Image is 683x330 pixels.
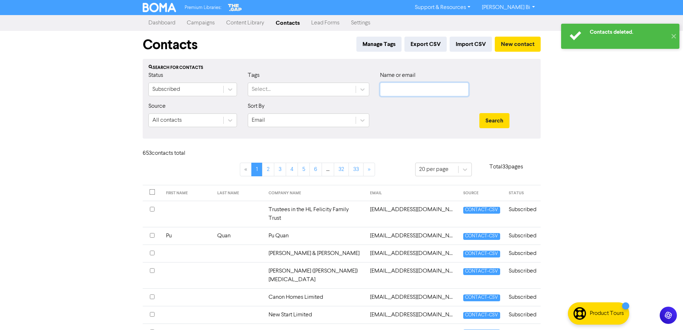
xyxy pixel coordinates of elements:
[504,245,541,262] td: Subscribed
[152,85,180,94] div: Subscribed
[270,16,305,30] a: Contacts
[286,163,298,176] a: Page 4
[504,288,541,306] td: Subscribed
[252,116,265,125] div: Email
[504,262,541,288] td: Subscribed
[251,163,262,176] a: Page 1 is your current page
[459,185,504,201] th: SOURCE
[593,252,683,330] iframe: Chat Widget
[305,16,345,30] a: Lead Forms
[262,163,274,176] a: Page 2
[264,306,366,324] td: New Start Limited
[366,245,459,262] td: 2517214550@qq.com
[348,163,364,176] a: Page 33
[298,163,310,176] a: Page 5
[345,16,376,30] a: Settings
[148,65,535,71] div: Search for contacts
[248,102,265,111] label: Sort By
[227,3,243,12] img: The Gap
[419,165,449,174] div: 20 per page
[148,102,166,111] label: Source
[366,227,459,245] td: 190416889@qq.com
[504,306,541,324] td: Subscribed
[463,312,500,319] span: CONTACT-CSV
[264,245,366,262] td: [PERSON_NAME] & [PERSON_NAME]
[495,37,541,52] button: New contact
[463,207,500,214] span: CONTACT-CSV
[334,163,349,176] a: Page 32
[264,185,366,201] th: COMPANY NAME
[274,163,286,176] a: Page 3
[463,294,500,301] span: CONTACT-CSV
[264,262,366,288] td: [PERSON_NAME] ([PERSON_NAME]) [MEDICAL_DATA]
[162,185,213,201] th: FIRST NAME
[148,71,163,80] label: Status
[504,227,541,245] td: Subscribed
[380,71,416,80] label: Name or email
[590,28,667,36] div: Contacts deleted.
[366,288,459,306] td: 32736988@qq.com
[143,3,176,12] img: BOMA Logo
[252,85,271,94] div: Select...
[404,37,447,52] button: Export CSV
[264,201,366,227] td: Trustees in the HL Felicity Family Trust
[220,16,270,30] a: Content Library
[356,37,402,52] button: Manage Tags
[264,288,366,306] td: Canon Homes Limited
[213,185,264,201] th: LAST NAME
[450,37,492,52] button: Import CSV
[143,150,200,157] h6: 653 contact s total
[463,251,500,257] span: CONTACT-CSV
[162,227,213,245] td: Pu
[366,185,459,201] th: EMAIL
[181,16,220,30] a: Campaigns
[472,163,541,171] p: Total 33 pages
[363,163,375,176] a: »
[463,268,500,275] span: CONTACT-CSV
[366,201,459,227] td: 13802803243@163.com
[504,201,541,227] td: Subscribed
[185,5,221,10] span: Premium Libraries:
[309,163,322,176] a: Page 6
[479,113,509,128] button: Search
[366,262,459,288] td: 2tinabal@gmail.com
[213,227,264,245] td: Quan
[476,2,540,13] a: [PERSON_NAME] Bi
[143,16,181,30] a: Dashboard
[366,306,459,324] td: 37734204@qq.com
[463,233,500,240] span: CONTACT-CSV
[152,116,182,125] div: All contacts
[143,37,198,53] h1: Contacts
[248,71,260,80] label: Tags
[264,227,366,245] td: Pu Quan
[504,185,541,201] th: STATUS
[409,2,476,13] a: Support & Resources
